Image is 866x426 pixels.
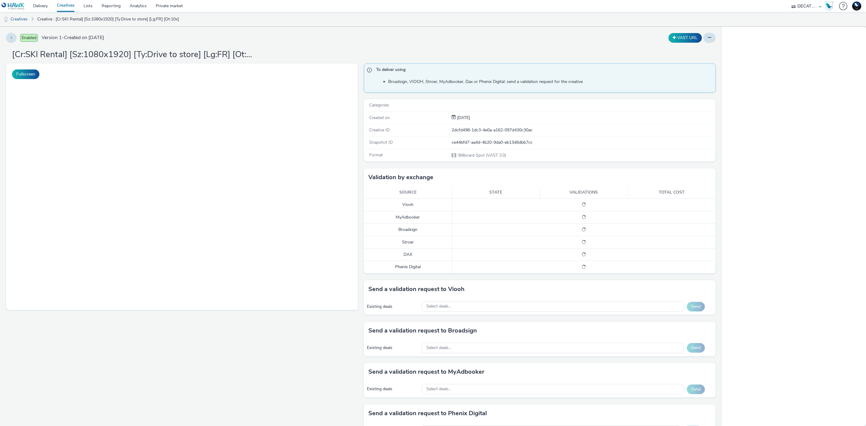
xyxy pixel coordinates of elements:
[369,102,389,108] span: Categories
[12,49,253,60] h1: [Cr:SKI Rental] [Sz:1080x1920] [Ty:Drive to store] [Lg:FR] [Ot:10s]
[367,345,419,351] div: Existing deals
[368,409,487,418] h3: Send a validation request to Phenix Digital
[667,33,703,43] div: Duplicate the creative as a VAST URL
[364,261,452,273] td: Phenix Digital
[687,302,705,311] button: Send
[368,173,433,182] h3: Validation by exchange
[369,127,390,133] span: Creative ID
[368,326,477,335] h3: Send a validation request to Broadsign
[368,285,465,294] h3: Send a validation request to Viooh
[426,304,451,309] span: Select deals...
[376,67,709,75] span: To deliver using:
[369,115,390,121] span: Created on
[668,33,702,43] button: VAST URL
[368,367,484,376] h3: Send a validation request to MyAdbooker
[364,199,452,211] td: Viooh
[540,186,628,199] th: Validations
[852,2,861,11] img: Support Hawk
[2,2,25,10] img: undefined Logo
[452,186,540,199] th: State
[452,139,715,146] div: ce44bfd7-aa4d-4b20-9da0-eb13d6dbb7cc
[41,34,104,41] span: Version 1 - Created on [DATE]
[12,69,39,79] button: Fullscreen
[456,115,470,121] span: [DATE]
[426,345,451,351] span: Select deals...
[458,152,506,158] span: Billboard Spot (VAST 3.0)
[456,115,470,121] div: Creation 08 October 2025, 17:04
[426,387,451,392] span: Select deals...
[825,1,834,11] img: Hawk Academy
[3,17,9,23] img: dooh
[20,34,38,42] span: Enabled
[687,343,705,353] button: Send
[364,211,452,223] td: MyAdbooker
[364,236,452,248] td: Stroer
[369,152,383,158] span: Format
[388,79,712,85] li: Broadsign, VIOOH, Stroer, MyAdbooker, Dax or Phenix Digital: send a validation request for the cr...
[369,139,393,145] span: Snapshot ID
[687,385,705,394] button: Send
[367,304,419,310] div: Existing deals
[452,127,715,133] div: 2dcfd498-1dc3-4e0a-a162-097d430c30ac
[34,12,182,26] a: Creative : [Cr:SKI Rental] [Sz:1080x1920] [Ty:Drive to store] [Lg:FR] [Ot:10s]
[364,186,452,199] th: Source
[825,1,836,11] a: Hawk Academy
[364,249,452,261] td: DAX
[364,224,452,236] td: Broadsign
[628,186,716,199] th: Total cost
[367,386,419,392] div: Existing deals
